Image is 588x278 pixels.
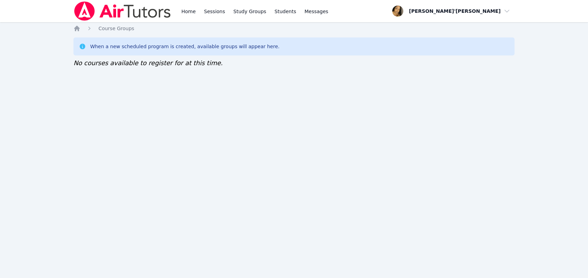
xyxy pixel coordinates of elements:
[73,1,172,21] img: Air Tutors
[73,25,515,32] nav: Breadcrumb
[98,25,134,32] a: Course Groups
[98,26,134,31] span: Course Groups
[73,59,223,67] span: No courses available to register for at this time.
[305,8,328,15] span: Messages
[90,43,280,50] div: When a new scheduled program is created, available groups will appear here.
